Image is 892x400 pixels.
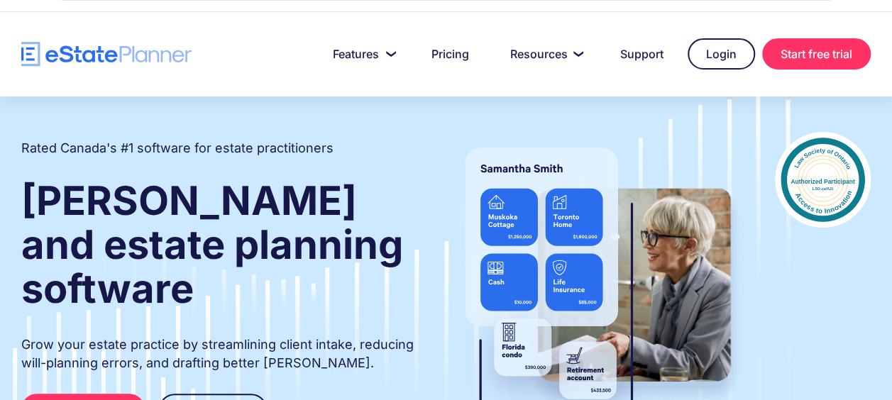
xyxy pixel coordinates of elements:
[21,335,421,372] p: Grow your estate practice by streamlining client intake, reducing will-planning errors, and draft...
[603,40,681,68] a: Support
[21,42,192,67] a: home
[316,40,407,68] a: Features
[762,38,871,70] a: Start free trial
[688,38,755,70] a: Login
[414,40,486,68] a: Pricing
[21,177,403,313] strong: [PERSON_NAME] and estate planning software
[21,139,334,157] h2: Rated Canada's #1 software for estate practitioners
[493,40,596,68] a: Resources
